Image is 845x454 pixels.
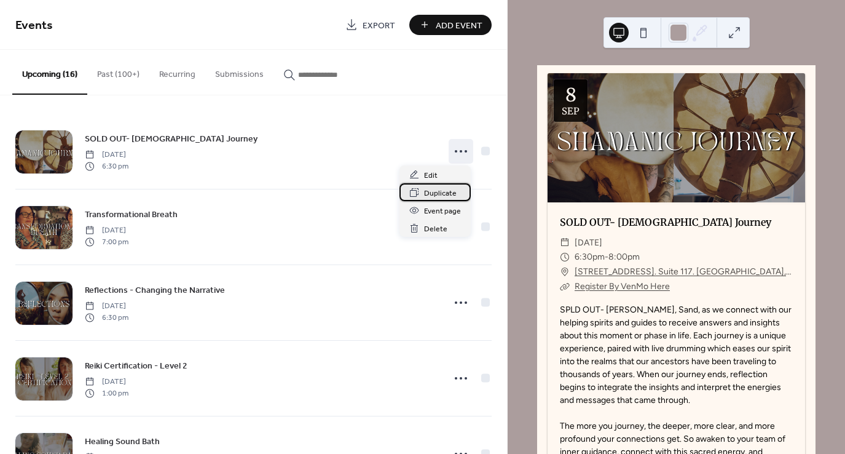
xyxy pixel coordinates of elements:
span: Reflections - Changing the Narrative [85,284,225,297]
span: Edit [424,169,438,182]
div: ​ [560,250,570,265]
button: Recurring [149,50,205,94]
span: 1:00 pm [85,388,128,399]
a: Reiki Certification - Level 2 [85,359,187,373]
div: ​ [560,279,570,294]
span: Reiki Certification - Level 2 [85,360,187,373]
div: 8 [565,86,576,104]
div: ​ [560,265,570,279]
a: Export [336,15,404,35]
span: Add Event [436,19,482,32]
span: 6:30 pm [85,312,128,323]
span: [DATE] [85,376,128,388]
span: Duplicate [424,187,457,200]
div: Sep [562,106,580,116]
span: Delete [424,223,447,236]
span: 6:30 pm [85,161,128,172]
span: SOLD OUT- [DEMOGRAPHIC_DATA] Journey [85,133,257,146]
div: ​ [560,236,570,250]
button: Submissions [205,50,273,94]
span: Event page [424,205,461,218]
span: Export [363,19,395,32]
a: Reflections - Changing the Narrative [85,283,225,297]
a: Register By VenMo Here [575,281,670,292]
span: [DATE] [575,236,602,250]
span: [DATE] [85,149,128,161]
span: 7:00 pm [85,236,128,247]
span: Events [15,14,53,38]
span: 8:00pm [608,250,640,265]
a: SOLD OUT- [DEMOGRAPHIC_DATA] Journey [85,132,257,146]
a: Healing Sound Bath [85,434,160,448]
button: Add Event [409,15,492,35]
button: Upcoming (16) [12,50,87,95]
a: [STREET_ADDRESS]. Suite 117. [GEOGRAPHIC_DATA], [GEOGRAPHIC_DATA] [575,265,793,279]
a: SOLD OUT- [DEMOGRAPHIC_DATA] Journey [560,216,771,228]
span: Transformational Breath [85,209,178,221]
span: 6:30pm [575,250,605,265]
span: - [605,250,608,265]
span: [DATE] [85,301,128,312]
span: [DATE] [85,225,128,236]
a: Transformational Breath [85,207,178,221]
button: Past (100+) [87,50,149,94]
span: Healing Sound Bath [85,436,160,448]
